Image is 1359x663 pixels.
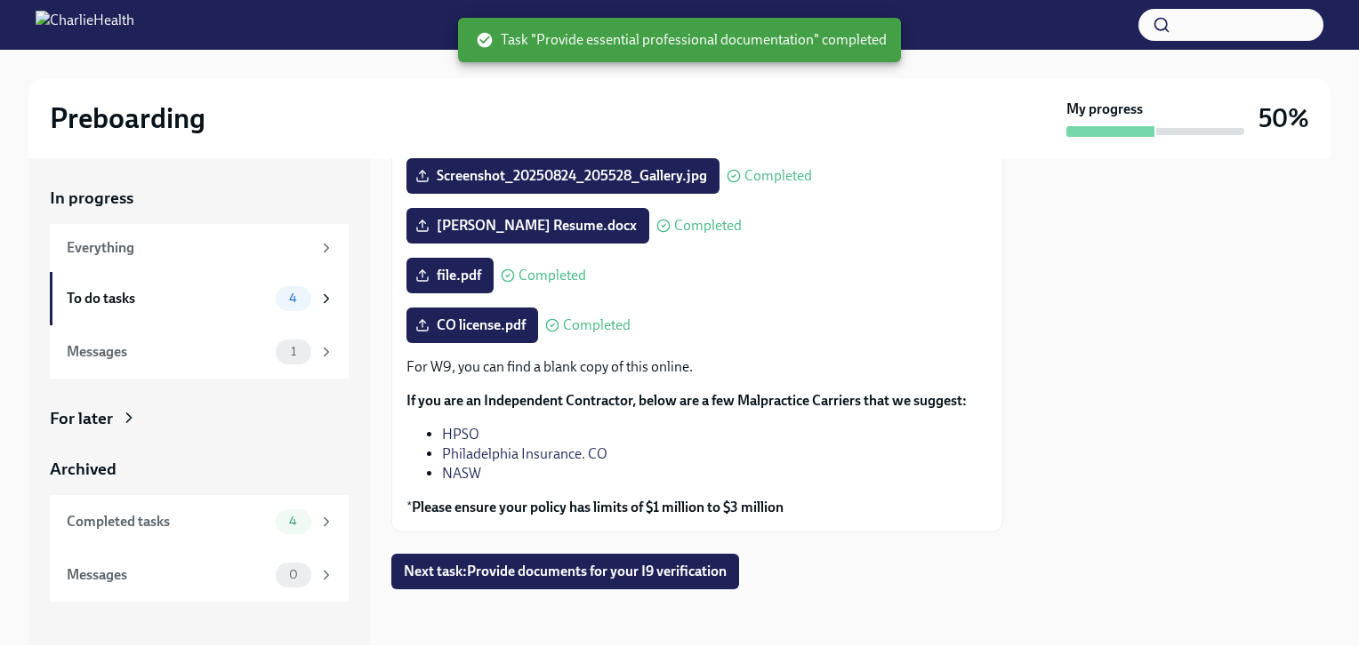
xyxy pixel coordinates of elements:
[50,224,349,272] a: Everything
[50,407,349,430] a: For later
[442,445,607,462] a: Philadelphia Insurance. CO
[419,217,637,235] span: [PERSON_NAME] Resume.docx
[406,258,494,293] label: file.pdf
[391,554,739,589] button: Next task:Provide documents for your I9 verification
[406,208,649,244] label: [PERSON_NAME] Resume.docx
[563,318,631,332] span: Completed
[67,512,269,531] div: Completed tasks
[278,292,308,305] span: 4
[278,568,309,581] span: 0
[406,392,967,409] strong: If you are an Independent Contractor, below are a few Malpractice Carriers that we suggest:
[412,499,784,515] strong: Please ensure your policy has limits of $1 million to $3 million
[674,219,742,233] span: Completed
[404,563,727,580] span: Next task : Provide documents for your I9 verification
[1066,100,1143,119] strong: My progress
[406,357,988,377] p: For W9, you can find a blank copy of this online.
[50,325,349,379] a: Messages1
[50,187,349,210] a: In progress
[50,272,349,325] a: To do tasks4
[36,11,134,39] img: CharlieHealth
[442,426,479,443] a: HPSO
[744,169,812,183] span: Completed
[50,407,113,430] div: For later
[278,515,308,528] span: 4
[406,308,538,343] label: CO license.pdf
[406,158,720,194] label: Screenshot_20250824_205528_Gallery.jpg
[67,342,269,362] div: Messages
[50,458,349,481] a: Archived
[50,100,205,136] h2: Preboarding
[419,316,526,334] span: CO license.pdf
[519,268,586,283] span: Completed
[50,495,349,548] a: Completed tasks4
[419,267,481,284] span: file.pdf
[442,465,481,482] a: NASW
[1258,102,1309,134] h3: 50%
[67,565,269,585] div: Messages
[419,167,707,185] span: Screenshot_20250824_205528_Gallery.jpg
[50,548,349,602] a: Messages0
[280,345,307,358] span: 1
[476,30,887,50] span: Task "Provide essential professional documentation" completed
[67,289,269,308] div: To do tasks
[67,238,311,258] div: Everything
